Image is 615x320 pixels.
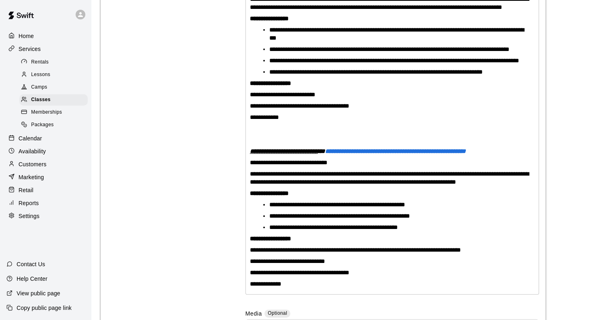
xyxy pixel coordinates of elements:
[19,106,91,119] a: Memberships
[245,309,262,319] label: Media
[268,310,287,316] span: Optional
[19,199,39,207] p: Reports
[19,69,88,81] div: Lessons
[19,94,91,106] a: Classes
[19,45,41,53] p: Services
[6,43,85,55] a: Services
[19,107,88,118] div: Memberships
[19,94,88,106] div: Classes
[6,197,85,209] a: Reports
[17,260,45,268] p: Contact Us
[6,158,85,170] a: Customers
[6,184,85,196] a: Retail
[19,134,42,142] p: Calendar
[6,132,85,144] a: Calendar
[31,71,51,79] span: Lessons
[19,68,91,81] a: Lessons
[31,58,49,66] span: Rentals
[19,119,91,131] a: Packages
[19,173,44,181] p: Marketing
[19,56,91,68] a: Rentals
[19,57,88,68] div: Rentals
[19,82,88,93] div: Camps
[31,121,54,129] span: Packages
[19,119,88,131] div: Packages
[6,30,85,42] a: Home
[19,186,34,194] p: Retail
[17,304,72,312] p: Copy public page link
[17,275,47,283] p: Help Center
[31,96,51,104] span: Classes
[19,160,46,168] p: Customers
[6,171,85,183] a: Marketing
[19,81,91,94] a: Camps
[17,289,60,297] p: View public page
[19,32,34,40] p: Home
[6,210,85,222] a: Settings
[19,212,40,220] p: Settings
[19,147,46,155] p: Availability
[6,145,85,157] a: Availability
[31,108,62,117] span: Memberships
[31,83,47,91] span: Camps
